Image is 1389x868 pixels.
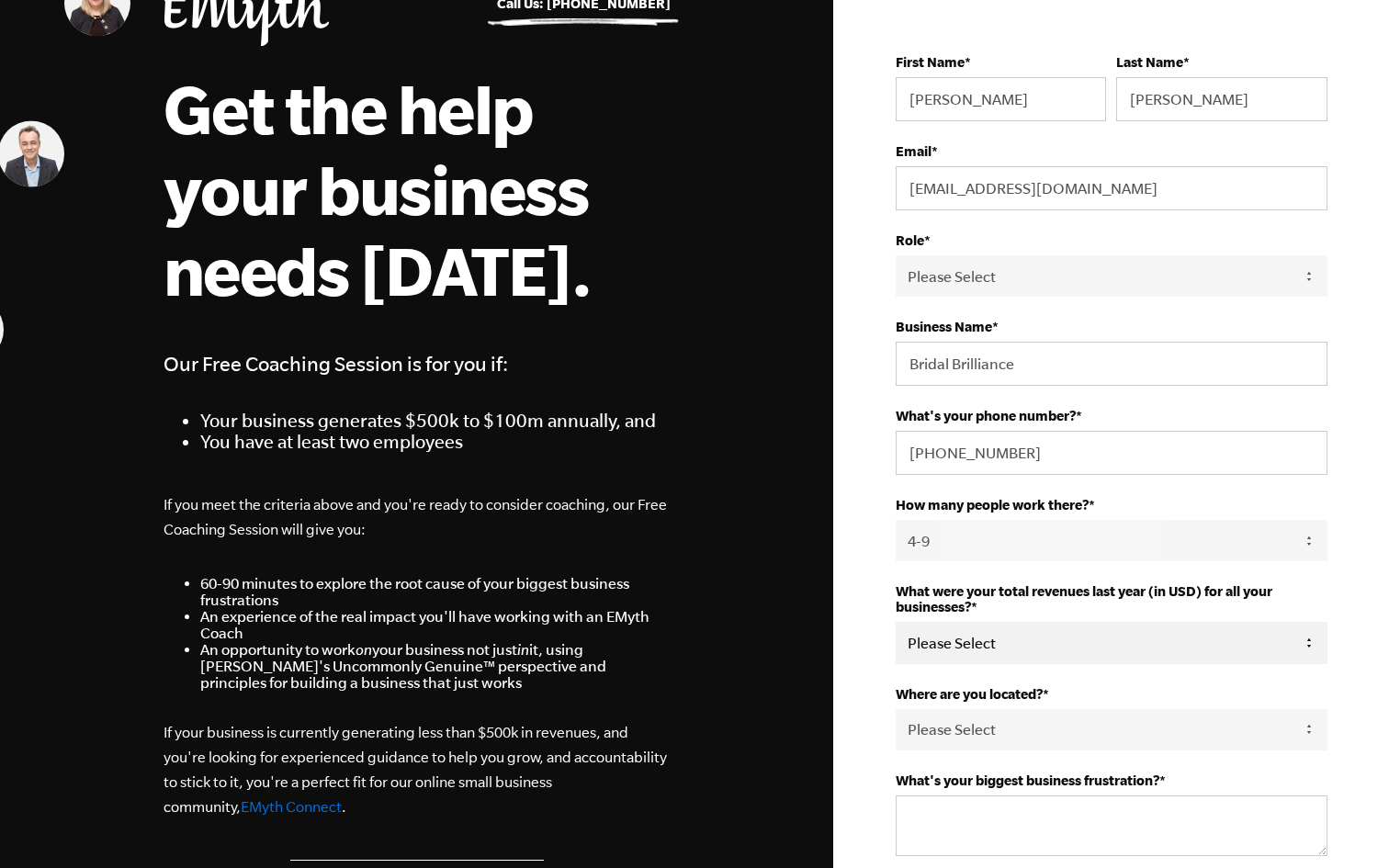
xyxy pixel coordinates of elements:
[164,720,671,819] p: If your business is currently generating less than $500k in revenues, and you're looking for expe...
[200,575,671,608] li: 60-90 minutes to explore the root cause of your biggest business frustrations
[200,608,671,641] li: An experience of the real impact you'll have working with an EMyth Coach
[896,686,1043,702] strong: Where are you located?
[896,54,965,70] strong: First Name
[200,431,671,452] li: You have at least two employees
[164,68,669,310] h1: Get the help your business needs [DATE].
[1297,780,1389,868] iframe: Chat Widget
[200,641,671,691] li: An opportunity to work your business not just it, using [PERSON_NAME]'s Uncommonly Genuine™ persp...
[896,408,1076,423] strong: What's your phone number?
[896,143,932,159] strong: Email
[896,232,924,248] strong: Role
[164,492,671,542] p: If you meet the criteria above and you're ready to consider coaching, our Free Coaching Session w...
[1116,54,1183,70] strong: Last Name
[200,410,671,431] li: Your business generates $500k to $100m annually, and
[356,641,372,658] em: on
[896,772,1159,788] strong: What's your biggest business frustration?
[896,583,1272,614] strong: What were your total revenues last year (in USD) for all your businesses?
[241,798,342,815] a: EMyth Connect
[517,641,529,658] em: in
[896,319,992,334] strong: Business Name
[896,497,1089,513] strong: How many people work there?
[164,347,671,380] h4: Our Free Coaching Session is for you if:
